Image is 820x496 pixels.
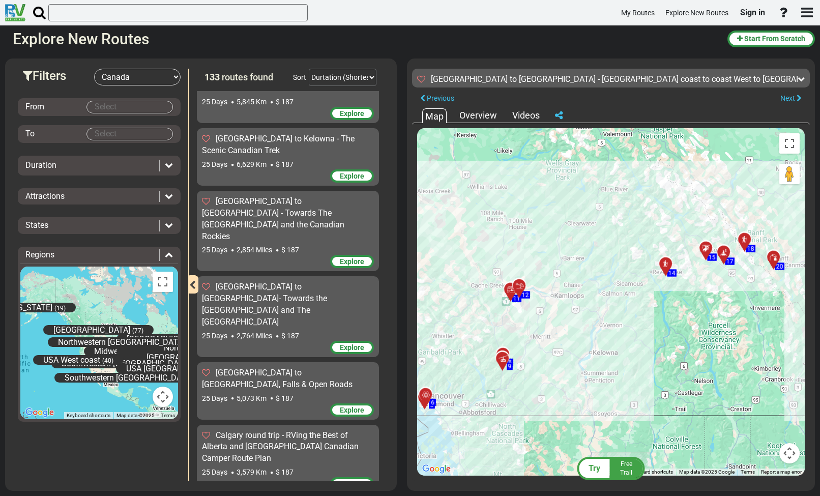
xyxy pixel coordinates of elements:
span: 11 [513,295,520,302]
div: Duration [20,160,178,171]
span: 14 [668,270,676,277]
div: Attractions [20,191,178,202]
span: Previous [427,94,454,102]
span: Duration [25,160,56,170]
span: 25 Days [202,394,227,402]
div: [GEOGRAPHIC_DATA] to [GEOGRAPHIC_DATA], Falls & Open Roads 25 Days 5,073 Km $ 187 Explore [197,362,379,420]
img: Google [23,406,56,419]
span: [GEOGRAPHIC_DATA] to [GEOGRAPHIC_DATA] - Towards The [GEOGRAPHIC_DATA] and the Canadian Rockies [202,196,344,241]
span: $ 187 [281,246,299,254]
img: RvPlanetLogo.png [5,4,25,21]
span: Explore [340,343,364,352]
div: Sort [293,72,306,82]
span: Try [589,463,600,473]
span: Explore [340,480,364,488]
span: 2,854 Miles [237,246,272,254]
div: Explore [330,477,374,490]
span: 15 [709,254,716,261]
div: [GEOGRAPHIC_DATA] to Kelowna - The Scenic Canadian Trek 25 Days 6,629 Km $ 187 Explore [197,128,379,186]
button: Next [772,92,810,105]
button: Toggle fullscreen view [779,133,800,154]
button: Drag Pegman onto the map to open Street View [779,164,800,184]
div: Map [422,108,447,123]
button: Keyboard shortcuts [67,412,110,419]
span: [GEOGRAPHIC_DATA] to Kelowna - The Scenic Canadian Trek [202,134,355,155]
span: [GEOGRAPHIC_DATA] [53,325,130,335]
span: $ 187 [276,160,294,168]
span: 5,073 Km [237,394,267,402]
div: Calgary round trip - RVing the Best of Alberta and [GEOGRAPHIC_DATA] Canadian Camper Route Plan 2... [197,425,379,494]
div: Explore [330,341,374,354]
span: [US_STATE] [11,303,52,312]
span: Next [780,94,795,102]
span: 3,579 Km [237,468,267,476]
div: Explore [330,169,374,183]
button: Map camera controls [779,443,800,463]
span: USA West coast [43,355,100,365]
div: Explore [330,107,374,120]
span: 9 [508,363,512,370]
span: Calgary round trip - RVing the Best of Alberta and [GEOGRAPHIC_DATA] Canadian Camper Route Plan [202,430,359,463]
div: Overview [457,109,500,122]
span: (77) [132,327,143,334]
div: [GEOGRAPHIC_DATA] to [GEOGRAPHIC_DATA]- Towards the [GEOGRAPHIC_DATA] and The [GEOGRAPHIC_DATA] 2... [197,276,379,357]
a: Terms [161,413,175,418]
span: Map data ©2025 [116,413,155,418]
span: $ 187 [276,98,294,106]
span: Sign in [740,8,765,17]
span: 133 [204,72,220,82]
span: 5,845 Km [237,98,267,106]
a: My Routes [617,3,659,23]
div: Explore [330,255,374,268]
button: Keyboard shortcuts [629,469,673,476]
span: Attractions [25,191,65,201]
a: Open this area in Google Maps (opens a new window) [23,406,56,419]
span: 2,764 Miles [237,332,272,340]
a: Terms [741,469,755,475]
span: $ 187 [276,394,294,402]
button: Try FreeTrail [574,456,648,481]
input: Select [87,128,172,140]
span: Explore [340,109,364,118]
span: Explore [340,172,364,180]
div: [GEOGRAPHIC_DATA] to [GEOGRAPHIC_DATA] - Towards The [GEOGRAPHIC_DATA] and the Canadian Rockies 2... [197,191,379,271]
span: (19) [54,305,66,312]
span: 25 Days [202,160,227,168]
span: Explore [340,257,364,266]
span: 25 Days [202,246,227,254]
span: USA [GEOGRAPHIC_DATA] [126,364,220,373]
a: Open this area in Google Maps (opens a new window) [420,462,453,476]
span: Northwestern [GEOGRAPHIC_DATA] [58,337,185,347]
span: From [25,102,44,111]
span: 25 Days [202,332,227,340]
button: Start From Scratch [727,31,815,47]
input: Select [87,101,172,113]
span: States [25,220,48,230]
span: 6,629 Km [237,160,267,168]
div: States [20,220,178,231]
button: Toggle fullscreen view [153,272,173,292]
span: $ 187 [281,332,299,340]
span: 18 [747,245,754,252]
span: $ 187 [276,468,294,476]
span: Explore New Routes [665,9,728,17]
span: 20 [776,263,783,270]
span: routes found [222,72,273,82]
span: 6 [431,399,435,406]
span: Regions [25,250,54,259]
button: Map camera controls [153,387,173,407]
span: (40) [102,357,113,364]
span: 12 [522,291,529,299]
span: Start From Scratch [744,35,805,43]
h2: Explore New Routes [13,31,720,47]
span: [GEOGRAPHIC_DATA] to [GEOGRAPHIC_DATA], Falls & Open Roads [202,368,353,389]
a: Explore New Routes [661,3,733,23]
span: [GEOGRAPHIC_DATA] to [GEOGRAPHIC_DATA]- Towards the [GEOGRAPHIC_DATA] and The [GEOGRAPHIC_DATA] [202,282,327,327]
span: Explore [340,406,364,414]
div: Videos [510,109,542,122]
a: Report a map error [761,469,802,475]
img: Google [420,462,453,476]
a: Sign in [736,2,770,23]
div: Regions [20,249,178,261]
span: 25 Days [202,98,227,106]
